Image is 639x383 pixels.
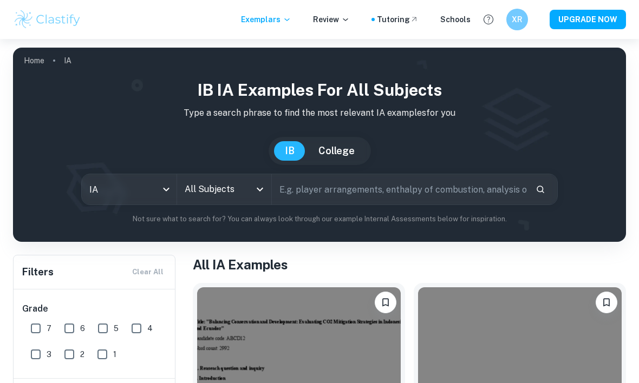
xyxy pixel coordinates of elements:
h6: Filters [22,265,54,280]
span: 2 [80,348,84,360]
a: Tutoring [377,14,419,25]
p: Not sure what to search for? You can always look through our example Internal Assessments below f... [22,214,617,224]
p: Type a search phrase to find the most relevant IA examples for you [22,107,617,120]
span: 5 [114,322,119,334]
div: IA [82,174,177,204]
button: Open [252,182,268,197]
button: Bookmark [375,292,396,313]
p: Review [313,14,350,25]
h1: IB IA examples for all subjects [22,78,617,102]
p: IA [64,55,71,67]
button: Search [531,180,550,199]
button: Help and Feedback [479,10,498,29]
button: XR [506,9,528,30]
span: 3 [47,348,51,360]
a: Schools [440,14,471,25]
button: IB [274,141,305,161]
button: Bookmark [596,292,617,313]
span: 6 [80,322,85,334]
a: Home [24,53,44,68]
img: profile cover [13,48,626,242]
button: College [308,141,366,161]
span: 4 [147,322,153,334]
span: 7 [47,322,51,334]
h6: Grade [22,302,167,315]
span: 1 [113,348,116,360]
h6: XR [511,14,524,25]
button: UPGRADE NOW [550,10,626,29]
h1: All IA Examples [193,255,626,274]
input: E.g. player arrangements, enthalpy of combustion, analysis of a big city... [272,174,527,204]
img: Clastify logo [13,9,82,30]
p: Exemplars [241,14,291,25]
